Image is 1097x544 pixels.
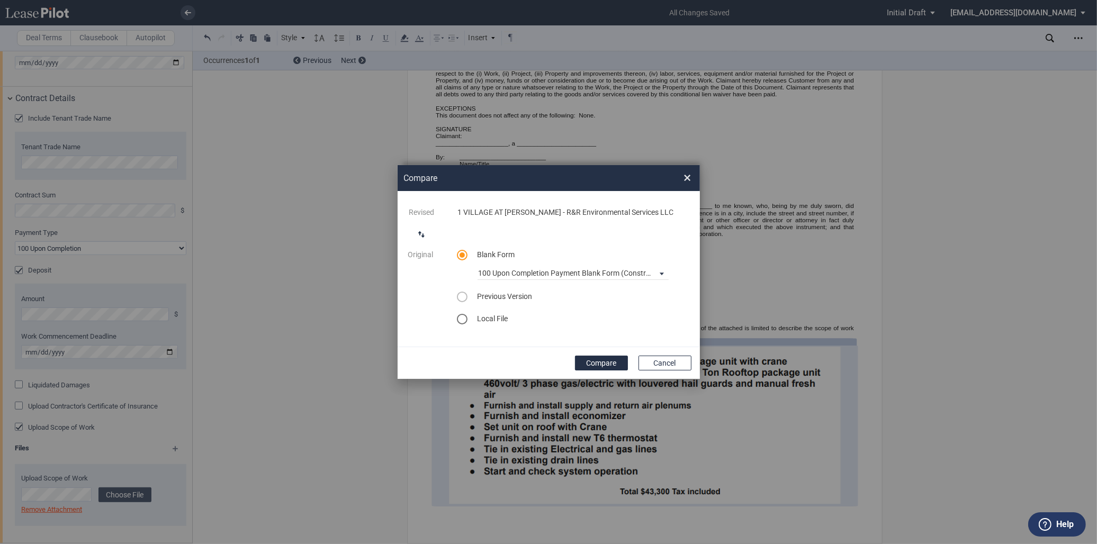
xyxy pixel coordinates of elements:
button: switch comparison direction [411,224,433,245]
span: Blank Form [478,250,515,259]
button: Cancel [639,356,691,370]
md-radio-button: select blank lease [457,250,465,260]
label: Help [1056,518,1074,531]
md-radio-button: select previous version [457,292,465,302]
div: 100 Upon Completion Payment Blank Form (Construction Contract) [479,269,700,277]
span: × [684,169,691,186]
md-dialog: Compare × ... [398,165,700,378]
span: Revised [409,208,435,216]
button: Compare [575,356,628,370]
h2: Compare [404,173,643,184]
span: 1 VILLAGE AT [PERSON_NAME] - R&R Environmental Services LLC [457,208,673,216]
span: Local File [478,314,508,323]
span: Original [408,250,434,259]
md-radio-button: select word doc [457,314,465,324]
md-select: blank lease: 100 Upon Completion Payment Blank Form (Construction Contract) [478,264,669,280]
span: Previous Version [478,292,533,301]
